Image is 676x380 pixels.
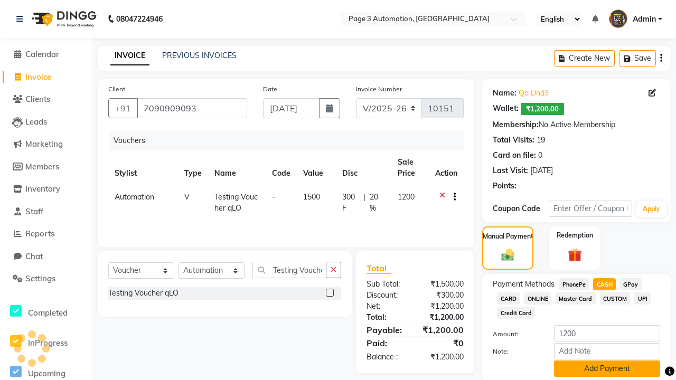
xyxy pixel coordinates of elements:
[554,325,660,341] input: Amount
[636,201,666,217] button: Apply
[554,50,615,66] button: Create New
[485,347,546,356] label: Note:
[272,192,275,202] span: -
[359,337,415,349] div: Paid:
[108,98,138,118] button: +91
[110,46,149,65] a: INVOICE
[263,84,277,94] label: Date
[108,150,178,185] th: Stylist
[524,292,551,305] span: ONLINE
[3,116,90,128] a: Leads
[214,192,258,213] span: Testing Voucher qLO
[549,201,632,217] input: Enter Offer / Coupon Code
[415,351,472,363] div: ₹1,200.00
[266,150,297,185] th: Code
[556,292,596,305] span: Master Card
[415,290,472,301] div: ₹300.00
[359,351,415,363] div: Balance :
[108,288,179,299] div: Testing Voucher qLO
[530,165,553,176] div: [DATE]
[559,278,589,290] span: PhonePe
[497,248,518,262] img: _cash.svg
[554,343,660,359] input: Add Note
[554,360,660,377] button: Add Payment
[28,368,65,378] span: Upcoming
[3,161,90,173] a: Members
[108,84,125,94] label: Client
[25,184,60,194] span: Inventory
[485,329,546,339] label: Amount:
[25,117,47,127] span: Leads
[3,71,90,83] a: Invoice
[25,161,59,172] span: Members
[497,292,520,305] span: CARD
[356,84,402,94] label: Invoice Number
[25,72,51,82] span: Invoice
[493,135,534,146] div: Total Visits:
[336,150,391,185] th: Disc
[493,150,536,161] div: Card on file:
[593,278,616,290] span: CASH
[359,290,415,301] div: Discount:
[493,279,555,290] span: Payment Methods
[25,49,59,59] span: Calendar
[633,14,656,25] span: Admin
[25,94,50,104] span: Clients
[538,150,542,161] div: 0
[297,150,336,185] th: Value
[3,273,90,285] a: Settings
[557,231,593,240] label: Redemption
[415,312,472,323] div: ₹1,200.00
[415,337,472,349] div: ₹0
[109,131,472,150] div: Vouchers
[537,135,545,146] div: 19
[493,88,517,99] div: Name:
[359,324,415,336] div: Payable:
[25,273,55,283] span: Settings
[3,93,90,106] a: Clients
[564,246,586,263] img: _gift.svg
[493,119,660,130] div: No Active Membership
[116,4,163,34] b: 08047224946
[429,150,464,185] th: Action
[25,139,63,149] span: Marketing
[359,301,415,312] div: Net:
[415,324,472,336] div: ₹1,200.00
[3,251,90,263] a: Chat
[3,138,90,150] a: Marketing
[25,206,43,216] span: Staff
[483,232,533,241] label: Manual Payment
[252,262,326,278] input: Search
[28,308,68,318] span: Completed
[137,98,247,118] input: Search by Name/Mobile/Email/Code
[391,150,429,185] th: Sale Price
[25,251,43,261] span: Chat
[28,338,68,348] span: InProgress
[3,49,90,61] a: Calendar
[115,192,154,202] span: Automation
[359,279,415,290] div: Sub Total:
[398,192,415,202] span: 1200
[493,119,539,130] div: Membership:
[370,192,385,214] span: 20 %
[493,165,528,176] div: Last Visit:
[619,50,656,66] button: Save
[363,192,365,214] span: |
[178,185,208,220] td: V
[493,180,517,192] div: Points:
[3,206,90,218] a: Staff
[25,229,54,239] span: Reports
[359,312,415,323] div: Total:
[415,301,472,312] div: ₹1,200.00
[3,183,90,195] a: Inventory
[634,292,651,305] span: UPI
[367,263,391,274] span: Total
[493,103,519,115] div: Wallet:
[208,150,266,185] th: Name
[178,150,208,185] th: Type
[162,51,237,60] a: PREVIOUS INVOICES
[521,103,564,115] span: ₹1,200.00
[497,307,535,319] span: Credit Card
[620,278,642,290] span: GPay
[415,279,472,290] div: ₹1,500.00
